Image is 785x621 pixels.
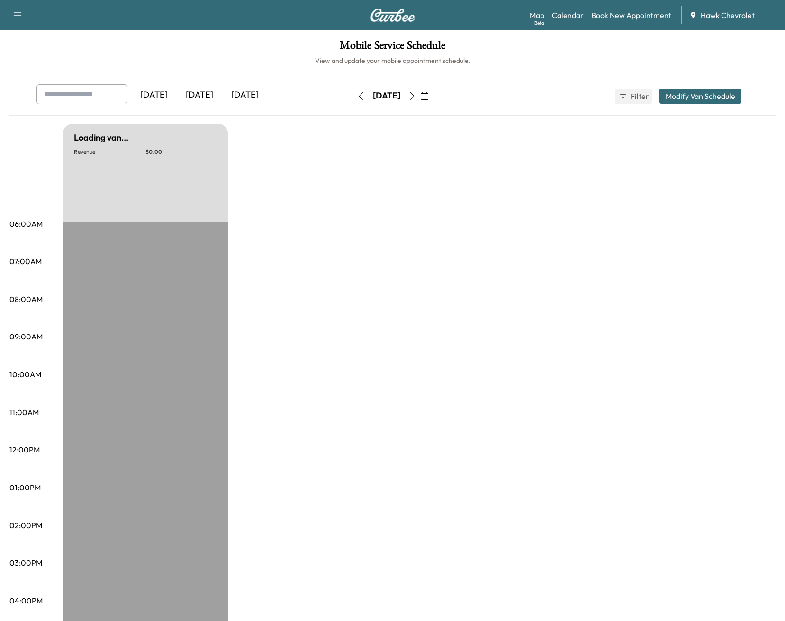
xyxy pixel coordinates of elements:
h1: Mobile Service Schedule [9,40,776,56]
div: [DATE] [373,90,400,102]
a: MapBeta [530,9,544,21]
p: 12:00PM [9,444,40,455]
p: 03:00PM [9,557,42,568]
a: Calendar [552,9,584,21]
button: Modify Van Schedule [659,89,741,104]
p: 04:00PM [9,595,43,606]
p: 07:00AM [9,256,42,267]
div: [DATE] [131,84,177,106]
a: Book New Appointment [591,9,671,21]
p: $ 0.00 [145,148,217,156]
p: 06:00AM [9,218,43,230]
div: [DATE] [177,84,222,106]
p: Revenue [74,148,145,156]
p: 09:00AM [9,331,43,342]
p: 02:00PM [9,520,42,531]
p: 10:00AM [9,369,41,380]
span: Hawk Chevrolet [701,9,755,21]
div: [DATE] [222,84,268,106]
p: 11:00AM [9,407,39,418]
button: Filter [615,89,652,104]
span: Filter [631,90,648,102]
h6: View and update your mobile appointment schedule. [9,56,776,65]
p: 01:00PM [9,482,41,493]
div: Beta [534,19,544,27]
p: 08:00AM [9,293,43,305]
h5: Loading van... [74,131,128,144]
img: Curbee Logo [370,9,415,22]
